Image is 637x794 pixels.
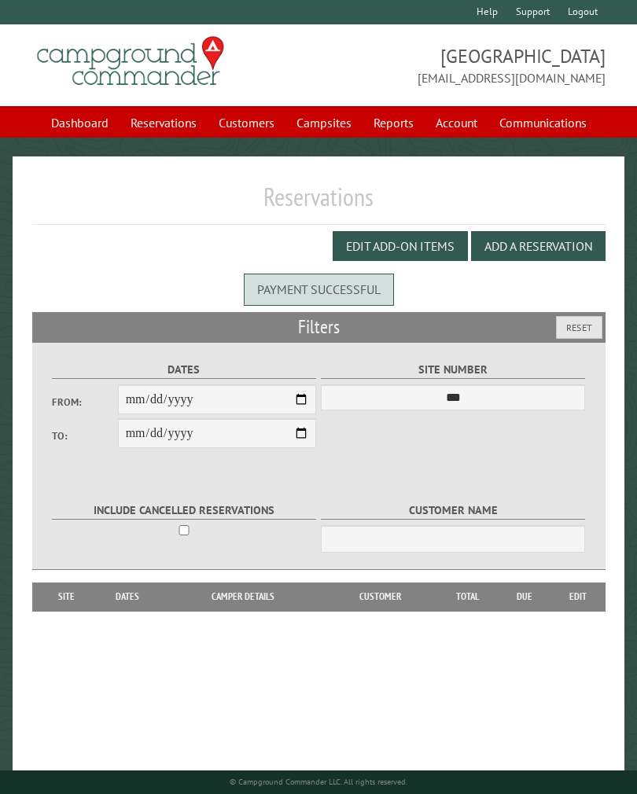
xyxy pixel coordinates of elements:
[490,108,596,138] a: Communications
[32,182,606,225] h1: Reservations
[324,583,436,611] th: Customer
[471,231,606,261] button: Add a Reservation
[52,395,118,410] label: From:
[364,108,423,138] a: Reports
[550,583,606,611] th: Edit
[52,428,118,443] label: To:
[244,274,394,305] div: Payment successful
[93,583,162,611] th: Dates
[287,108,361,138] a: Campsites
[121,108,206,138] a: Reservations
[426,108,487,138] a: Account
[32,312,606,342] h2: Filters
[436,583,499,611] th: Total
[209,108,284,138] a: Customers
[333,231,468,261] button: Edit Add-on Items
[52,502,316,520] label: Include Cancelled Reservations
[321,502,585,520] label: Customer Name
[32,31,229,92] img: Campground Commander
[40,583,93,611] th: Site
[318,43,606,87] span: [GEOGRAPHIC_DATA] [EMAIL_ADDRESS][DOMAIN_NAME]
[52,361,316,379] label: Dates
[42,108,118,138] a: Dashboard
[162,583,324,611] th: Camper Details
[499,583,550,611] th: Due
[556,316,602,339] button: Reset
[230,777,407,787] small: © Campground Commander LLC. All rights reserved.
[321,361,585,379] label: Site Number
